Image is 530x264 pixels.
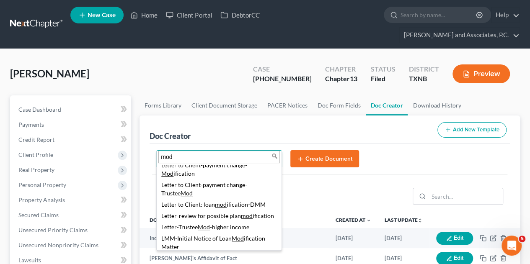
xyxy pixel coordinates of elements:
[502,236,522,256] iframe: Intercom live chat
[158,222,280,233] div: Letter-Trustee -higher income
[161,170,173,177] span: Mod
[158,199,280,210] div: Letter to Client: loan ification-DMM
[232,235,244,242] span: Mod
[158,233,280,253] div: LMM-Initial Notice of Loan ification Matter
[158,210,280,222] div: Letter-review for possible plan ification
[519,236,525,242] span: 5
[198,223,210,231] span: Mod
[158,160,280,179] div: Letter to Client-payment change- ification
[158,179,280,199] div: Letter to Client-payment change-Trustee
[215,201,227,208] span: mod
[181,190,193,197] span: Mod
[241,212,253,219] span: mod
